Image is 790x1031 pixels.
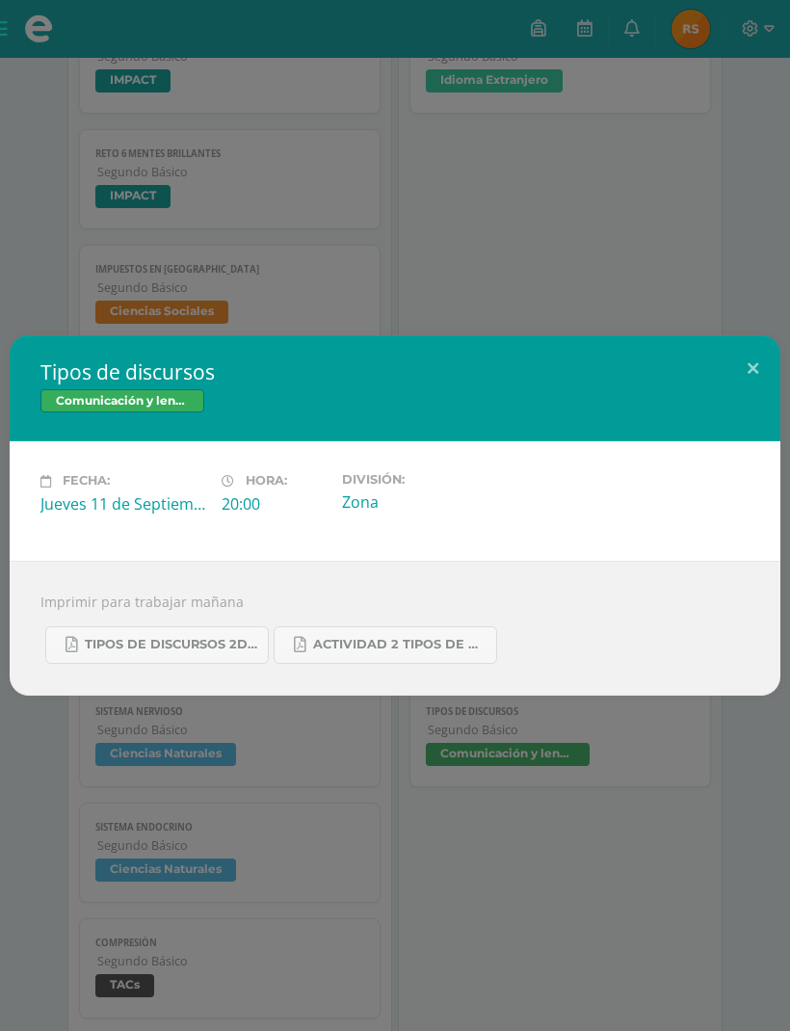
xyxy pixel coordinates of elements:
div: Imprimir para trabajar mañana [10,561,780,696]
span: Tipos de discursos 2do. Bás..pdf [85,637,258,652]
div: Jueves 11 de Septiembre [40,493,206,515]
span: Hora: [246,474,287,489]
span: Comunicación y lenguaje [40,389,204,412]
a: Tipos de discursos 2do. Bás..pdf [45,626,269,664]
label: División: [342,472,508,487]
button: Close (Esc) [725,335,780,401]
span: Actividad 2 tipos de discursos.pdf [313,637,487,652]
div: Zona [342,491,508,513]
a: Actividad 2 tipos de discursos.pdf [274,626,497,664]
h2: Tipos de discursos [40,358,750,385]
div: 20:00 [222,493,327,515]
span: Fecha: [63,474,110,489]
